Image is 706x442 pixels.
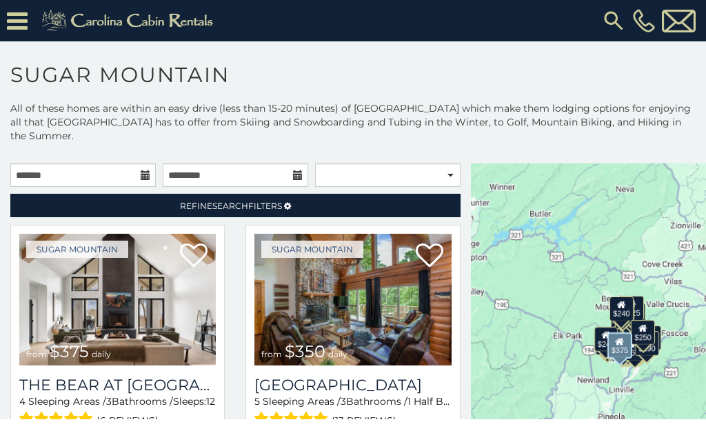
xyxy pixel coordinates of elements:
[632,319,655,344] div: $250
[623,335,647,360] div: $500
[416,242,443,271] a: Add to favorites
[254,234,451,365] a: Grouse Moor Lodge from $350 daily
[19,376,216,394] a: The Bear At [GEOGRAPHIC_DATA]
[206,395,215,408] span: 12
[180,242,208,271] a: Add to favorites
[180,201,282,211] span: Refine Filters
[332,412,396,430] span: (13 reviews)
[97,412,159,430] span: (6 reviews)
[620,295,643,320] div: $225
[10,194,461,217] a: RefineSearchFilters
[407,395,470,408] span: 1 Half Baths /
[629,9,658,32] a: [PHONE_NUMBER]
[616,304,639,329] div: $350
[611,299,634,323] div: $170
[341,395,346,408] span: 3
[34,7,225,34] img: Khaki-logo.png
[594,327,618,352] div: $240
[26,349,47,359] span: from
[261,349,282,359] span: from
[635,331,658,356] div: $190
[19,234,216,365] img: The Bear At Sugar Mountain
[254,376,451,394] h3: Grouse Moor Lodge
[19,395,26,408] span: 4
[92,349,111,359] span: daily
[254,394,451,430] div: Sleeping Areas / Bathrooms / Sleeps:
[607,332,632,359] div: $375
[254,234,451,365] img: Grouse Moor Lodge
[254,395,260,408] span: 5
[601,8,626,33] img: search-regular.svg
[106,395,112,408] span: 3
[19,376,216,394] h3: The Bear At Sugar Mountain
[19,394,216,430] div: Sleeping Areas / Bathrooms / Sleeps:
[254,376,451,394] a: [GEOGRAPHIC_DATA]
[328,349,347,359] span: daily
[212,201,248,211] span: Search
[19,234,216,365] a: The Bear At Sugar Mountain from $375 daily
[50,341,89,361] span: $375
[261,241,363,258] a: Sugar Mountain
[285,341,325,361] span: $350
[26,241,128,258] a: Sugar Mountain
[609,296,633,321] div: $240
